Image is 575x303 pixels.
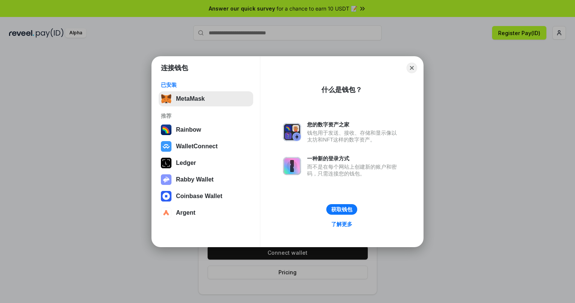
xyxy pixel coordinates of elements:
button: MetaMask [159,91,253,106]
img: svg+xml,%3Csvg%20xmlns%3D%22http%3A%2F%2Fwww.w3.org%2F2000%2Fsvg%22%20fill%3D%22none%22%20viewBox... [283,157,301,175]
button: Ledger [159,155,253,171]
img: svg+xml,%3Csvg%20xmlns%3D%22http%3A%2F%2Fwww.w3.org%2F2000%2Fsvg%22%20fill%3D%22none%22%20viewBox... [161,174,171,185]
img: svg+xml,%3Csvg%20xmlns%3D%22http%3A%2F%2Fwww.w3.org%2F2000%2Fsvg%22%20width%3D%2228%22%20height%3... [161,158,171,168]
div: Ledger [176,160,196,166]
div: Argent [176,209,196,216]
button: WalletConnect [159,139,253,154]
button: Close [407,63,417,73]
button: Argent [159,205,253,220]
div: 已安装 [161,82,251,88]
img: svg+xml,%3Csvg%20width%3D%22120%22%20height%3D%22120%22%20viewBox%3D%220%200%20120%20120%22%20fil... [161,125,171,135]
img: svg+xml,%3Csvg%20xmlns%3D%22http%3A%2F%2Fwww.w3.org%2F2000%2Fsvg%22%20fill%3D%22none%22%20viewBox... [283,123,301,141]
img: svg+xml,%3Csvg%20width%3D%2228%22%20height%3D%2228%22%20viewBox%3D%220%200%2028%2028%22%20fill%3D... [161,191,171,201]
div: Coinbase Wallet [176,193,222,200]
div: 您的数字资产之家 [307,121,401,128]
img: svg+xml,%3Csvg%20width%3D%2228%22%20height%3D%2228%22%20viewBox%3D%220%200%2028%2028%22%20fill%3D... [161,141,171,152]
div: 推荐 [161,112,251,119]
button: Coinbase Wallet [159,189,253,204]
img: svg+xml,%3Csvg%20fill%3D%22none%22%20height%3D%2233%22%20viewBox%3D%220%200%2035%2033%22%20width%... [161,94,171,104]
div: 了解更多 [331,221,352,228]
div: Rabby Wallet [176,176,214,183]
div: 什么是钱包？ [321,85,362,94]
button: Rabby Wallet [159,172,253,187]
a: 了解更多 [327,219,357,229]
h1: 连接钱包 [161,63,188,72]
button: 获取钱包 [326,204,357,215]
button: Rainbow [159,122,253,137]
div: WalletConnect [176,143,218,150]
div: 而不是在每个网站上创建新的账户和密码，只需连接您的钱包。 [307,163,401,177]
div: MetaMask [176,95,205,102]
div: 一种新的登录方式 [307,155,401,162]
img: svg+xml,%3Csvg%20width%3D%2228%22%20height%3D%2228%22%20viewBox%3D%220%200%2028%2028%22%20fill%3D... [161,208,171,218]
div: 获取钱包 [331,206,352,213]
div: Rainbow [176,126,201,133]
div: 钱包用于发送、接收、存储和显示像以太坊和NFT这样的数字资产。 [307,129,401,143]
